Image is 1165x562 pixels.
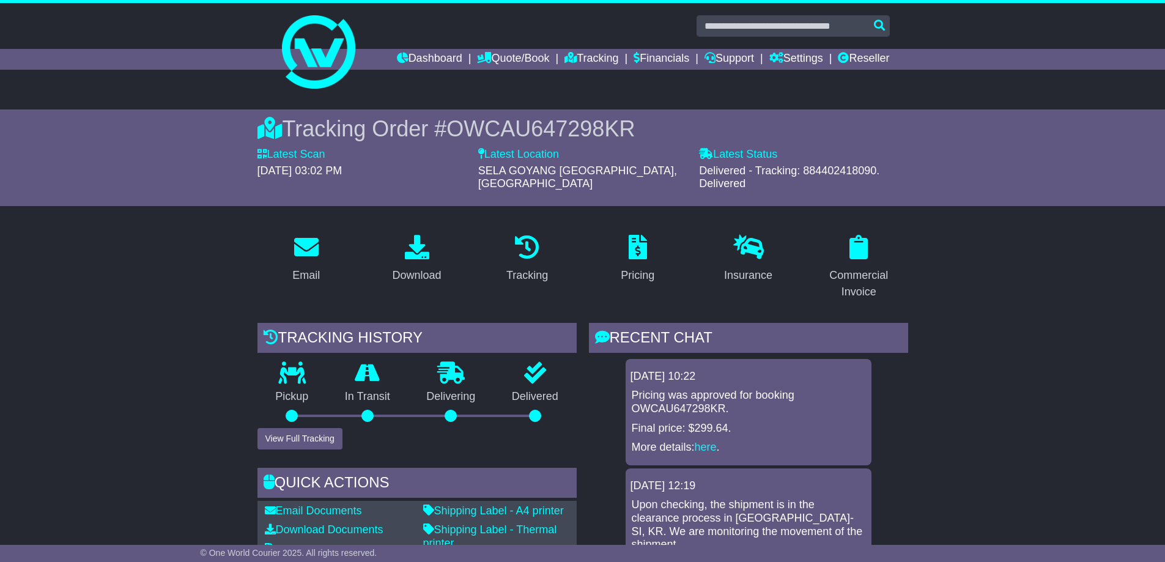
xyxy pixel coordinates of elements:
[257,390,327,404] p: Pickup
[724,267,772,284] div: Insurance
[695,441,717,453] a: here
[257,148,325,161] label: Latest Scan
[423,505,564,517] a: Shipping Label - A4 printer
[384,231,449,288] a: Download
[716,231,780,288] a: Insurance
[265,505,362,517] a: Email Documents
[257,116,908,142] div: Tracking Order #
[397,49,462,70] a: Dashboard
[506,267,548,284] div: Tracking
[631,370,867,383] div: [DATE] 10:22
[257,165,342,177] span: [DATE] 03:02 PM
[478,165,677,190] span: SELA GOYANG [GEOGRAPHIC_DATA], [GEOGRAPHIC_DATA]
[699,148,777,161] label: Latest Status
[564,49,618,70] a: Tracking
[705,49,754,70] a: Support
[621,267,654,284] div: Pricing
[265,543,308,555] a: Invoice
[477,49,549,70] a: Quote/Book
[494,390,577,404] p: Delivered
[423,523,557,549] a: Shipping Label - Thermal printer
[284,231,328,288] a: Email
[409,390,494,404] p: Delivering
[632,422,865,435] p: Final price: $299.64.
[838,49,889,70] a: Reseller
[446,116,635,141] span: OWCAU647298KR
[632,498,865,551] p: Upon checking, the shipment is in the clearance process in [GEOGRAPHIC_DATA]-SI, KR. We are monit...
[257,428,342,449] button: View Full Tracking
[634,49,689,70] a: Financials
[699,165,879,190] span: Delivered - Tracking: 884402418090. Delivered
[810,231,908,305] a: Commercial Invoice
[265,523,383,536] a: Download Documents
[257,323,577,356] div: Tracking history
[589,323,908,356] div: RECENT CHAT
[818,267,900,300] div: Commercial Invoice
[257,468,577,501] div: Quick Actions
[632,441,865,454] p: More details: .
[498,231,556,288] a: Tracking
[292,267,320,284] div: Email
[392,267,441,284] div: Download
[769,49,823,70] a: Settings
[327,390,409,404] p: In Transit
[201,548,377,558] span: © One World Courier 2025. All rights reserved.
[631,479,867,493] div: [DATE] 12:19
[632,389,865,415] p: Pricing was approved for booking OWCAU647298KR.
[478,148,559,161] label: Latest Location
[613,231,662,288] a: Pricing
